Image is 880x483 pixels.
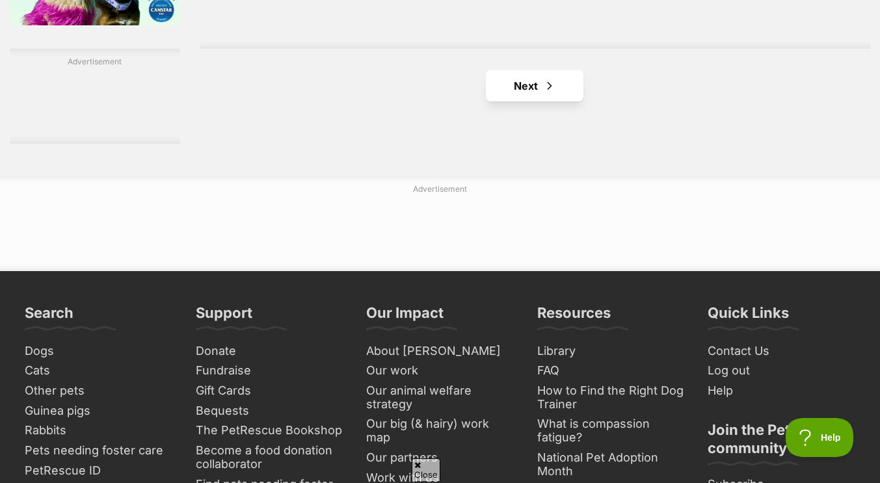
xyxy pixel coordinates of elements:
a: National Pet Adoption Month [532,448,690,481]
a: Our big (& hairy) work map [361,414,519,447]
span: Close [412,458,440,481]
a: Other pets [20,381,178,401]
a: Log out [702,361,860,381]
nav: Pagination [200,70,870,101]
a: What is compassion fatigue? [532,414,690,447]
a: How to Find the Right Dog Trainer [532,381,690,414]
h3: Quick Links [708,304,789,330]
h3: Join the PetRescue community [708,421,855,465]
a: Our work [361,361,519,381]
h3: Our Impact [366,304,444,330]
div: Advertisement [10,49,180,144]
a: The PetRescue Bookshop [191,421,349,441]
a: About [PERSON_NAME] [361,341,519,361]
h3: Resources [537,304,611,330]
iframe: Help Scout Beacon - Open [786,418,854,457]
a: Cats [20,361,178,381]
a: Pets needing foster care [20,441,178,461]
a: Library [532,341,690,361]
a: Dogs [20,341,178,361]
a: PetRescue ID [20,461,178,481]
a: Guinea pigs [20,401,178,421]
a: Become a food donation collaborator [191,441,349,474]
a: Donate [191,341,349,361]
h3: Search [25,304,73,330]
a: Our partners [361,448,519,468]
a: Gift Cards [191,381,349,401]
a: Contact Us [702,341,860,361]
h3: Support [196,304,252,330]
a: Bequests [191,401,349,421]
a: Help [702,381,860,401]
a: Rabbits [20,421,178,441]
a: FAQ [532,361,690,381]
a: Our animal welfare strategy [361,381,519,414]
a: Next page [486,70,583,101]
a: Fundraise [191,361,349,381]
